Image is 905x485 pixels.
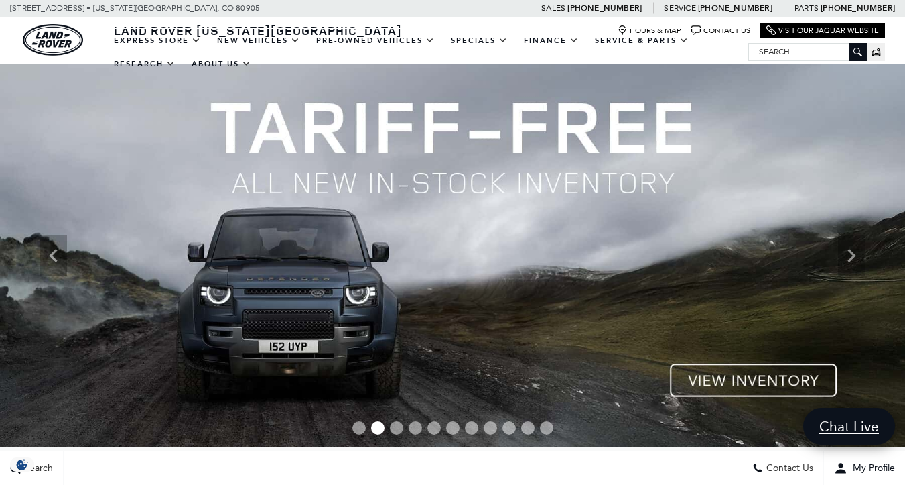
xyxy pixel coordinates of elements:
a: Contact Us [691,25,750,36]
span: Service [664,3,695,13]
img: Opt-Out Icon [7,457,38,472]
a: Visit Our Jaguar Website [766,25,879,36]
span: Go to slide 9 [502,421,516,435]
button: Open user profile menu [824,451,905,485]
span: Parts [794,3,819,13]
span: Land Rover [US_STATE][GEOGRAPHIC_DATA] [114,22,402,38]
span: Go to slide 8 [484,421,497,435]
a: [PHONE_NUMBER] [821,3,895,13]
a: [PHONE_NUMBER] [567,3,642,13]
span: Contact Us [763,463,813,474]
a: Chat Live [803,408,895,445]
span: Chat Live [813,417,886,435]
a: About Us [184,52,259,76]
a: New Vehicles [209,29,308,52]
span: Go to slide 6 [446,421,460,435]
input: Search [749,44,866,60]
span: Go to slide 5 [427,421,441,435]
a: EXPRESS STORE [106,29,209,52]
span: Go to slide 3 [390,421,403,435]
a: Finance [516,29,587,52]
a: [PHONE_NUMBER] [698,3,772,13]
div: Next [838,235,865,276]
span: My Profile [847,463,895,474]
a: Pre-Owned Vehicles [308,29,443,52]
a: Research [106,52,184,76]
span: Go to slide 10 [521,421,535,435]
span: Go to slide 1 [352,421,366,435]
nav: Main Navigation [106,29,748,76]
div: Previous [40,235,67,276]
a: Hours & Map [618,25,681,36]
a: Service & Parts [587,29,697,52]
img: Land Rover [23,24,83,56]
span: Sales [541,3,565,13]
a: Specials [443,29,516,52]
span: Go to slide 4 [409,421,422,435]
a: [STREET_ADDRESS] • [US_STATE][GEOGRAPHIC_DATA], CO 80905 [10,3,260,13]
a: Land Rover [US_STATE][GEOGRAPHIC_DATA] [106,22,410,38]
a: land-rover [23,24,83,56]
span: Go to slide 2 [371,421,385,435]
section: Click to Open Cookie Consent Modal [7,457,38,472]
span: Go to slide 11 [540,421,553,435]
span: Go to slide 7 [465,421,478,435]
